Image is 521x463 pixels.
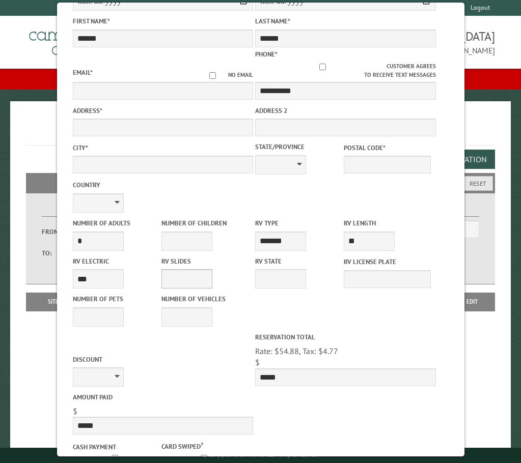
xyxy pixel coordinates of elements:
[255,256,342,266] label: RV State
[72,355,253,364] label: Discount
[72,294,159,304] label: Number of Pets
[344,218,430,228] label: RV Length
[72,392,253,402] label: Amount paid
[255,357,260,367] span: $
[72,406,77,416] span: $
[255,106,436,115] label: Address 2
[449,293,495,311] th: Edit
[31,293,76,311] th: Site
[255,346,338,356] span: Rate: $54.88, Tax: $4.77
[255,142,342,152] label: State/Province
[161,218,248,228] label: Number of Children
[42,248,68,258] label: To:
[255,50,278,59] label: Phone
[72,16,253,26] label: First Name
[255,218,342,228] label: RV Type
[259,64,387,70] input: Customer agrees to receive text messages
[72,106,253,115] label: Address
[72,256,159,266] label: RV Electric
[72,180,253,190] label: Country
[203,452,318,458] small: © Campground Commander LLC. All rights reserved.
[463,176,493,191] button: Reset
[197,71,253,79] label: No email
[200,441,203,448] a: ?
[161,294,248,304] label: Number of Vehicles
[255,332,436,342] label: Reservation Total
[72,68,92,77] label: Email
[26,173,495,192] h2: Filters
[26,20,153,60] img: Campground Commander
[72,143,253,153] label: City
[42,227,68,237] label: From:
[161,256,248,266] label: RV Slides
[255,16,436,26] label: Last Name
[344,143,430,153] label: Postal Code
[161,440,248,451] label: Card swiped
[255,62,436,79] label: Customer agrees to receive text messages
[72,442,159,452] label: Cash payment
[197,72,228,79] input: No email
[72,218,159,228] label: Number of Adults
[344,257,430,267] label: RV License Plate
[26,118,495,146] h1: Reservations
[42,205,149,217] label: Dates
